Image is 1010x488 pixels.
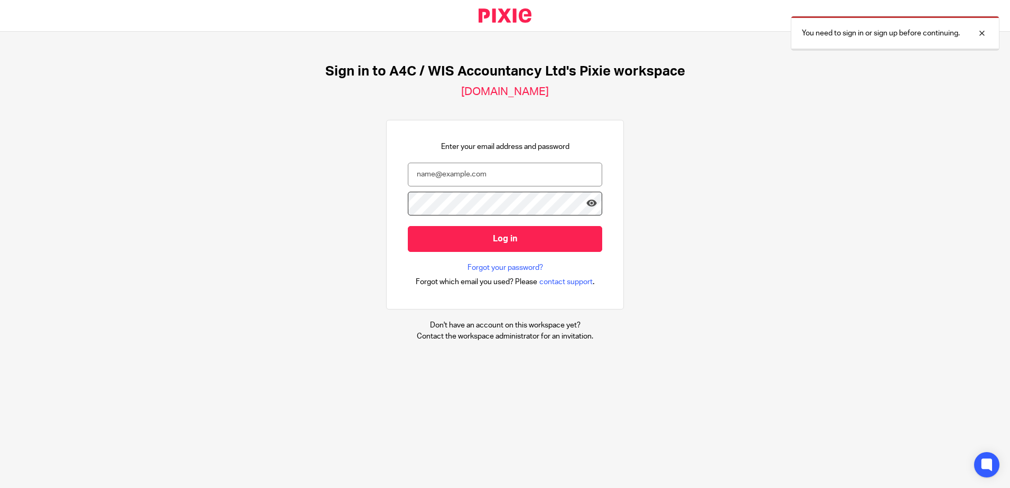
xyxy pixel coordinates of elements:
[417,331,593,342] p: Contact the workspace administrator for an invitation.
[417,320,593,331] p: Don't have an account on this workspace yet?
[408,163,602,186] input: name@example.com
[325,63,685,80] h1: Sign in to A4C / WIS Accountancy Ltd's Pixie workspace
[408,226,602,252] input: Log in
[539,277,593,287] span: contact support
[461,85,549,99] h2: [DOMAIN_NAME]
[416,277,537,287] span: Forgot which email you used? Please
[802,28,960,39] p: You need to sign in or sign up before continuing.
[416,276,595,288] div: .
[467,262,543,273] a: Forgot your password?
[441,142,569,152] p: Enter your email address and password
